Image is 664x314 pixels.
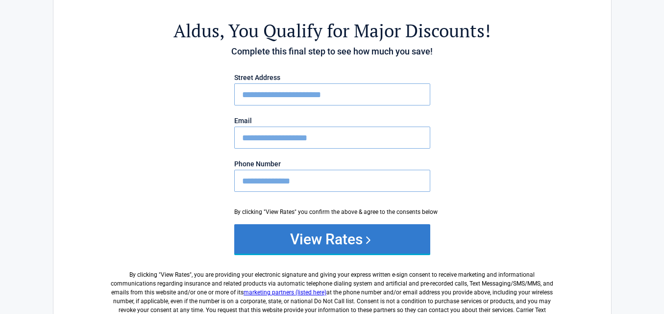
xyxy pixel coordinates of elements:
label: Email [234,117,430,124]
h2: , You Qualify for Major Discounts! [107,19,557,43]
span: View Rates [161,271,190,278]
label: Street Address [234,74,430,81]
a: marketing partners (listed here) [244,289,326,296]
h4: Complete this final step to see how much you save! [107,45,557,58]
label: Phone Number [234,160,430,167]
button: View Rates [234,224,430,254]
span: Aldus [173,19,220,43]
div: By clicking "View Rates" you confirm the above & agree to the consents below [234,208,430,216]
